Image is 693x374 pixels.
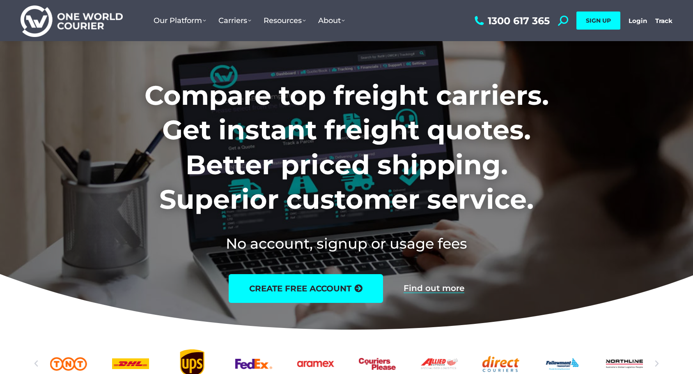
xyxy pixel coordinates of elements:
span: Carriers [218,16,251,25]
h1: Compare top freight carriers. Get instant freight quotes. Better priced shipping. Superior custom... [90,78,603,217]
a: Our Platform [147,8,212,33]
span: Resources [264,16,306,25]
span: SIGN UP [586,17,611,24]
a: create free account [229,274,383,303]
img: One World Courier [21,4,123,37]
a: Find out more [404,284,464,293]
span: Our Platform [154,16,206,25]
span: About [318,16,345,25]
a: Track [655,17,672,25]
h2: No account, signup or usage fees [90,233,603,254]
a: About [312,8,351,33]
a: SIGN UP [576,12,620,30]
a: 1300 617 365 [473,16,550,26]
a: Carriers [212,8,257,33]
a: Login [629,17,647,25]
a: Resources [257,8,312,33]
